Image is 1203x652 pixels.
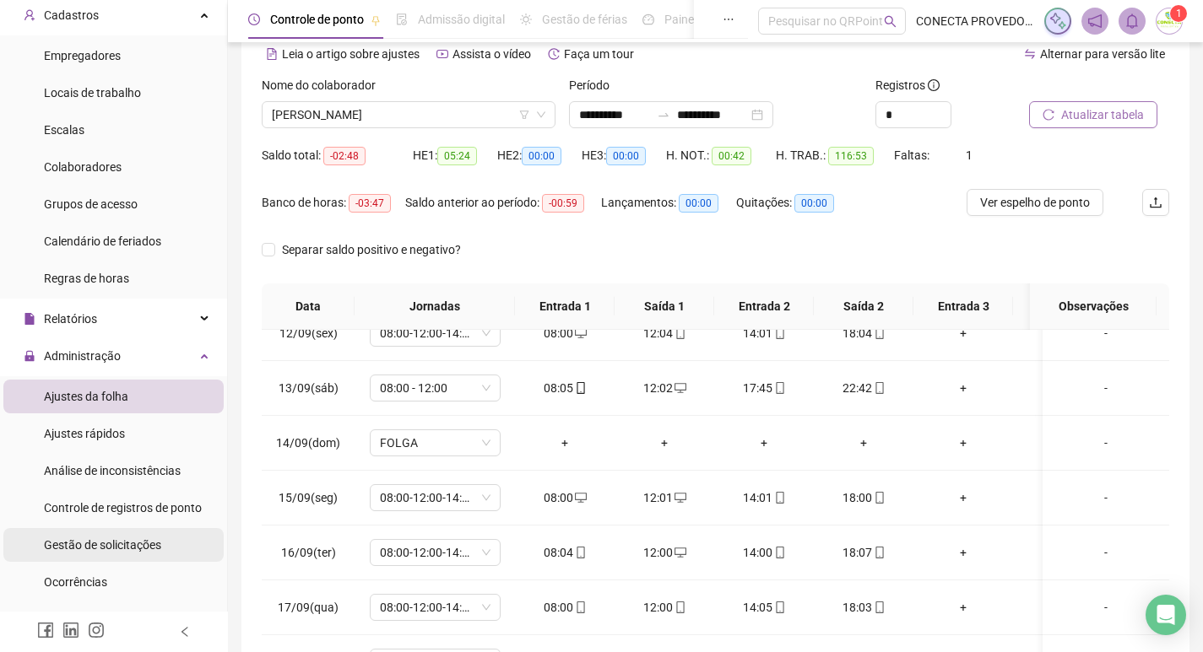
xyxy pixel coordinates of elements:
[275,240,468,259] span: Separar saldo positivo e negativo?
[827,324,900,342] div: 18:04
[452,47,531,61] span: Assista o vídeo
[872,601,886,613] span: mobile
[88,622,105,639] span: instagram
[520,13,532,25] span: sun
[714,283,814,330] th: Entrada 2
[1157,8,1182,34] img: 34453
[522,147,561,165] span: 00:00
[548,48,560,60] span: history
[380,430,490,455] span: FOLGA
[528,543,601,562] div: 08:04
[573,601,587,613] span: mobile
[723,13,734,25] span: ellipsis
[44,123,84,137] span: Escalas
[281,546,336,559] span: 16/09(ter)
[582,146,666,165] div: HE 3:
[872,382,886,394] span: mobile
[569,76,620,94] label: Período
[44,390,128,403] span: Ajustes da folha
[248,13,260,25] span: clock-circle
[728,598,800,617] div: 14:05
[44,501,202,515] span: Controle de registros de ponto
[279,381,339,395] span: 13/09(sáb)
[266,48,278,60] span: file-text
[279,326,338,340] span: 12/09(sex)
[1087,13,1103,29] span: notification
[772,547,786,558] span: mobile
[405,193,601,213] div: Saldo anterior ao período:
[278,601,339,614] span: 17/09(qua)
[927,598,1000,617] div: +
[44,272,129,285] span: Regras de horas
[679,194,718,213] span: 00:00
[262,193,405,213] div: Banco de horas:
[270,13,364,26] span: Controle de ponto
[44,49,121,62] span: Empregadores
[24,313,35,325] span: file
[396,13,408,25] span: file-done
[776,146,894,165] div: H. TRAB.:
[1149,196,1162,209] span: upload
[794,194,834,213] span: 00:00
[44,86,141,100] span: Locais de trabalho
[827,488,900,507] div: 18:00
[673,492,686,504] span: desktop
[1170,5,1187,22] sup: Atualize o seu contato no menu Meus Dados
[827,434,900,452] div: +
[1027,324,1099,342] div: +
[272,102,545,127] span: RODRIGO FREDDY SOUSA ALMEIDA
[884,15,897,28] span: search
[615,283,714,330] th: Saída 1
[1056,434,1156,452] div: -
[628,434,701,452] div: +
[355,283,515,330] th: Jornadas
[1040,47,1165,61] span: Alternar para versão lite
[712,147,751,165] span: 00:42
[515,283,615,330] th: Entrada 1
[916,12,1034,30] span: CONECTA PROVEDOR DE INTERNET LTDA
[927,543,1000,562] div: +
[628,543,701,562] div: 12:00
[657,108,670,121] span: swap-right
[44,349,121,363] span: Administração
[927,488,1000,507] div: +
[436,48,448,60] span: youtube
[497,146,582,165] div: HE 2:
[1124,13,1140,29] span: bell
[967,189,1103,216] button: Ver espelho de ponto
[1027,598,1099,617] div: +
[1056,598,1156,617] div: -
[628,324,701,342] div: 12:04
[875,76,940,94] span: Registros
[44,8,99,22] span: Cadastros
[380,485,490,510] span: 08:00-12:00-14:00-18:00
[772,382,786,394] span: mobile
[1013,283,1113,330] th: Saída 3
[24,350,35,362] span: lock
[418,13,505,26] span: Admissão digital
[1043,297,1143,315] span: Observações
[44,312,97,326] span: Relatórios
[872,492,886,504] span: mobile
[573,492,587,504] span: desktop
[262,146,413,165] div: Saldo total:
[1024,48,1036,60] span: swap
[728,543,800,562] div: 14:00
[44,575,107,589] span: Ocorrências
[44,538,161,552] span: Gestão de solicitações
[44,160,122,174] span: Colaboradores
[542,194,584,213] span: -00:59
[814,283,913,330] th: Saída 2
[927,324,1000,342] div: +
[827,598,900,617] div: 18:03
[1027,434,1099,452] div: +
[279,491,338,504] span: 15/09(seg)
[573,547,587,558] span: mobile
[601,193,736,213] div: Lançamentos:
[1027,543,1099,562] div: +
[536,110,546,120] span: down
[519,110,529,120] span: filter
[179,626,191,638] span: left
[371,15,381,25] span: pushpin
[44,427,125,440] span: Ajustes rápidos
